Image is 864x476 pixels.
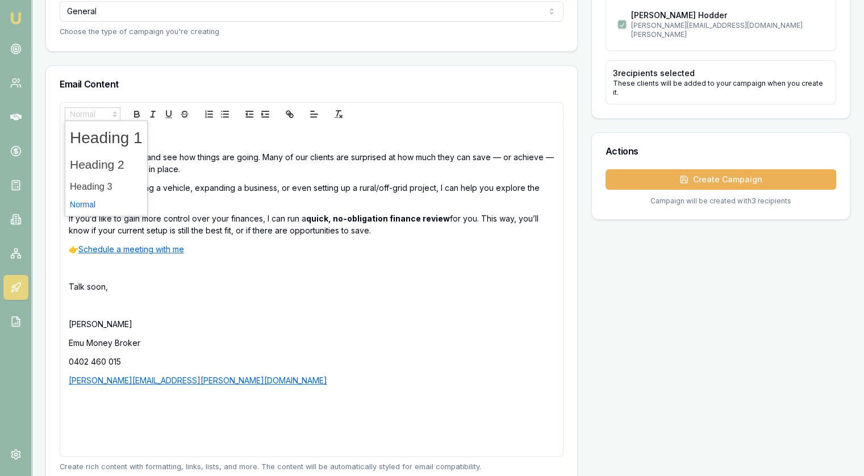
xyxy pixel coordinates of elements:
[69,212,554,236] p: If you’d like to gain more control over your finances, I can run a for you. This way, you’ll know...
[69,356,554,368] p: 0402 460 015
[78,244,184,254] a: Schedule a meeting with me
[606,197,836,206] p: Campaign will be created with 3 recipients
[282,107,298,121] button: link
[69,337,554,349] p: Emu Money Broker
[9,11,23,25] img: emu-icon-u.png
[60,461,564,472] p: Create rich content with formatting, links, lists, and more. The content will be automatically st...
[129,107,145,121] button: bold
[69,243,554,255] p: 👉
[631,21,824,39] p: [PERSON_NAME][EMAIL_ADDRESS][DOMAIN_NAME][PERSON_NAME]
[69,375,327,385] a: [PERSON_NAME][EMAIL_ADDRESS][PERSON_NAME][DOMAIN_NAME]
[306,214,450,223] strong: quick, no-obligation finance review
[257,107,273,121] button: indent: +1
[631,10,824,21] p: [PERSON_NAME] Hodder
[177,107,193,121] button: strike
[201,107,217,121] button: list: ordered
[69,132,554,144] p: G'day Emu Family,
[69,151,554,175] p: I wanted to check in and see how things are going. Many of our clients are surprised at how much ...
[161,107,177,121] button: underline
[69,281,554,293] p: Talk soon,
[217,107,233,121] button: list: bullet
[613,79,829,97] p: These clients will be added to your campaign when you create it.
[331,107,347,121] button: clean
[145,107,161,121] button: italic
[241,107,257,121] button: indent: -1
[69,182,554,206] p: Whether it’s upgrading a vehicle, expanding a business, or even setting up a rural/off-grid proje...
[606,147,836,156] h3: Actions
[60,80,564,89] h3: Email Content
[60,26,564,37] p: Choose the type of campaign you're creating
[606,169,836,190] button: Create Campaign
[613,68,829,79] p: 3 recipients selected
[69,318,554,330] p: [PERSON_NAME]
